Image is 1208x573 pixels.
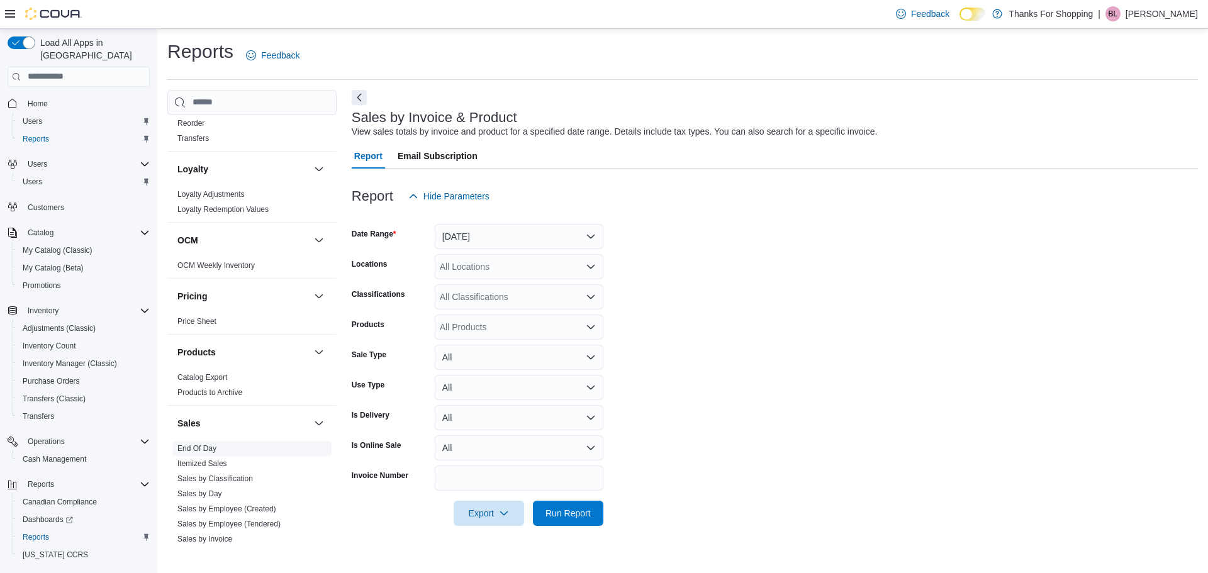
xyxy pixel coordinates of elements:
span: Itemized Sales [177,459,227,469]
span: Reports [18,131,150,147]
div: OCM [167,258,337,278]
button: [US_STATE] CCRS [13,546,155,564]
button: [DATE] [435,224,603,249]
a: Adjustments (Classic) [18,321,101,336]
a: Sales by Classification [177,474,253,483]
span: Transfers (Classic) [18,391,150,406]
button: Adjustments (Classic) [13,320,155,337]
button: Catalog [23,225,59,240]
label: Use Type [352,380,384,390]
button: Promotions [13,277,155,294]
span: Operations [23,434,150,449]
span: Reports [23,134,49,144]
span: Loyalty Redemption Values [177,204,269,214]
button: Inventory Manager (Classic) [13,355,155,372]
span: Customers [23,199,150,215]
div: Products [167,370,337,405]
button: All [435,405,603,430]
a: Purchase Orders [18,374,85,389]
span: Promotions [18,278,150,293]
span: Adjustments (Classic) [23,323,96,333]
a: Inventory Count [18,338,81,353]
label: Sale Type [352,350,386,360]
img: Cova [25,8,82,20]
span: Reorder [177,118,204,128]
button: Sales [311,416,327,431]
button: Users [13,113,155,130]
button: Customers [3,198,155,216]
a: Feedback [241,43,305,68]
a: Promotions [18,278,66,293]
div: Brianna-lynn Frederiksen [1105,6,1121,21]
a: Dashboards [13,511,155,528]
span: Inventory Count [23,341,76,351]
a: Users [18,114,47,129]
span: Inventory Count [18,338,150,353]
span: Catalog Export [177,372,227,382]
span: Inventory [23,303,150,318]
span: Home [23,96,150,111]
a: Reorder [177,119,204,128]
a: Cash Management [18,452,91,467]
button: OCM [311,233,327,248]
button: Users [13,173,155,191]
button: Cash Management [13,450,155,468]
input: Dark Mode [959,8,986,21]
span: Load All Apps in [GEOGRAPHIC_DATA] [35,36,150,62]
span: Feedback [911,8,949,20]
span: Users [23,116,42,126]
button: Canadian Compliance [13,493,155,511]
button: Transfers (Classic) [13,390,155,408]
span: Sales by Employee (Created) [177,504,276,514]
button: All [435,435,603,460]
a: Loyalty Adjustments [177,190,245,199]
p: | [1098,6,1100,21]
a: Transfers (Classic) [18,391,91,406]
span: Users [18,174,150,189]
span: Promotions [23,281,61,291]
button: OCM [177,234,309,247]
div: Pricing [167,314,337,334]
h3: OCM [177,234,198,247]
a: Dashboards [18,512,78,527]
span: Inventory [28,306,59,316]
a: Catalog Export [177,373,227,382]
h3: Report [352,189,393,204]
button: Next [352,90,367,105]
span: Users [23,157,150,172]
a: Canadian Compliance [18,494,102,509]
button: All [435,345,603,370]
span: Reports [18,530,150,545]
button: Open list of options [586,262,596,272]
label: Date Range [352,229,396,239]
span: Feedback [261,49,299,62]
button: Home [3,94,155,113]
a: Sales by Day [177,489,222,498]
button: My Catalog (Classic) [13,242,155,259]
a: Home [23,96,53,111]
div: View sales totals by invoice and product for a specified date range. Details include tax types. Y... [352,125,878,138]
span: Canadian Compliance [18,494,150,509]
span: Report [354,143,383,169]
button: Reports [13,130,155,148]
h3: Sales by Invoice & Product [352,110,517,125]
label: Locations [352,259,388,269]
button: Export [454,501,524,526]
button: Reports [3,476,155,493]
span: Users [18,114,150,129]
span: Users [23,177,42,187]
span: Bl [1109,6,1118,21]
span: Reports [23,477,150,492]
button: Hide Parameters [403,184,495,209]
button: Run Report [533,501,603,526]
span: Washington CCRS [18,547,150,562]
span: My Catalog (Beta) [23,263,84,273]
span: Operations [28,437,65,447]
span: Export [461,501,517,526]
label: Is Online Sale [352,440,401,450]
span: Purchase Orders [18,374,150,389]
span: Run Report [545,507,591,520]
button: Operations [23,434,70,449]
span: Users [28,159,47,169]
